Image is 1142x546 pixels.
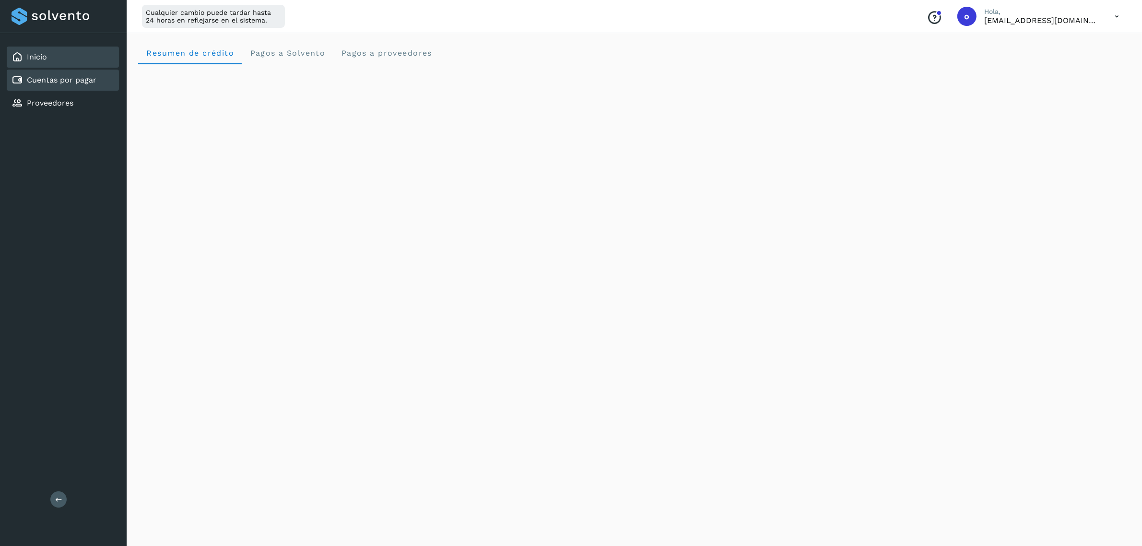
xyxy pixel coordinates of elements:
div: Cualquier cambio puede tardar hasta 24 horas en reflejarse en el sistema. [142,5,285,28]
a: Inicio [27,52,47,61]
p: Hola, [984,8,1099,16]
div: Proveedores [7,93,119,114]
a: Proveedores [27,98,73,107]
div: Inicio [7,47,119,68]
span: Resumen de crédito [146,48,234,58]
div: Cuentas por pagar [7,70,119,91]
p: orlando@rfllogistics.com.mx [984,16,1099,25]
span: Pagos a proveedores [341,48,432,58]
span: Pagos a Solvento [249,48,325,58]
a: Cuentas por pagar [27,75,96,84]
